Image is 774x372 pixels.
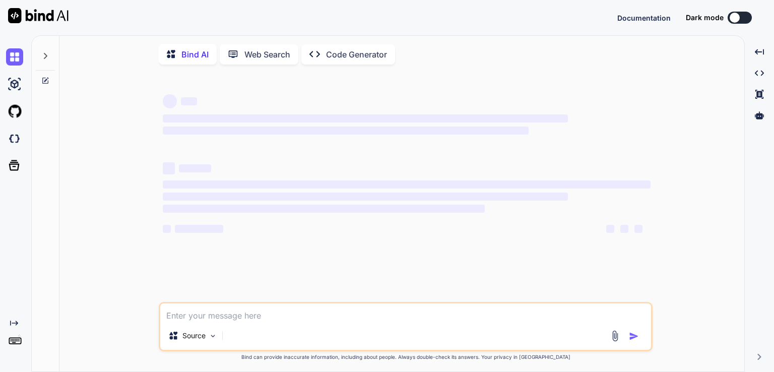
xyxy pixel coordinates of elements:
span: ‌ [163,114,567,122]
span: ‌ [181,97,197,105]
img: chat [6,48,23,66]
img: Pick Models [209,332,217,340]
span: Dark mode [686,13,724,23]
p: Source [182,331,206,341]
img: githubLight [6,103,23,120]
span: ‌ [634,225,642,233]
span: ‌ [163,193,567,201]
img: darkCloudIdeIcon [6,130,23,147]
img: icon [629,331,639,341]
img: attachment [609,330,621,342]
span: ‌ [620,225,628,233]
p: Bind AI [181,48,209,60]
span: ‌ [163,180,651,189]
p: Bind can provide inaccurate information, including about people. Always double-check its answers.... [159,353,653,361]
span: ‌ [179,164,211,172]
span: ‌ [163,162,175,174]
img: Bind AI [8,8,69,23]
span: ‌ [163,94,177,108]
span: Documentation [617,14,671,22]
button: Documentation [617,13,671,23]
span: ‌ [163,205,485,213]
p: Code Generator [326,48,387,60]
p: Web Search [244,48,290,60]
span: ‌ [163,225,171,233]
span: ‌ [175,225,223,233]
img: ai-studio [6,76,23,93]
span: ‌ [163,127,529,135]
span: ‌ [606,225,614,233]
